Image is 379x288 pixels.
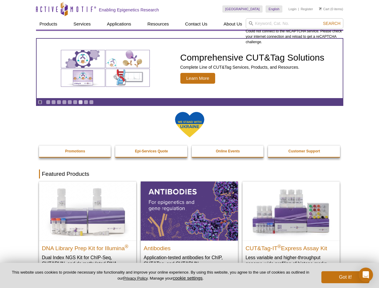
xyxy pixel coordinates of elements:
[266,5,282,13] a: English
[78,100,83,104] a: Go to slide 7
[123,276,147,280] a: Privacy Policy
[68,100,72,104] a: Go to slide 5
[51,100,56,104] a: Go to slide 2
[144,242,235,251] h2: Antibodies
[42,254,133,273] p: Dual Index NGS Kit for ChIP-Seq, CUT&RUN, and ds methylated DNA assays.
[39,169,340,178] h2: Featured Products
[319,5,343,13] li: (0 items)
[242,181,340,240] img: CUT&Tag-IT® Express Assay Kit
[301,7,313,11] a: Register
[144,254,235,267] p: Application-tested antibodies for ChIP, CUT&Tag, and CUT&RUN.
[182,18,211,30] a: Contact Us
[103,18,135,30] a: Applications
[298,5,299,13] li: |
[84,100,88,104] a: Go to slide 8
[278,244,281,249] sup: ®
[180,64,324,70] p: Complete Line of CUT&Tag Services, Products, and Resources.
[46,100,50,104] a: Go to slide 1
[70,18,95,30] a: Services
[62,100,67,104] a: Go to slide 4
[180,53,324,62] h2: Comprehensive CUT&Tag Solutions
[65,149,85,153] strong: Promotions
[359,268,373,282] div: Open Intercom Messenger
[173,275,203,280] button: cookie settings
[57,100,61,104] a: Go to slide 3
[216,149,240,153] strong: Online Events
[141,181,238,240] img: All Antibodies
[222,5,263,13] a: [GEOGRAPHIC_DATA]
[288,7,296,11] a: Login
[125,244,128,249] sup: ®
[10,270,311,281] p: This website uses cookies to provide necessary site functionality and improve your online experie...
[180,73,215,84] span: Learn More
[323,21,340,26] span: Search
[192,145,264,157] a: Online Events
[89,100,94,104] a: Go to slide 9
[99,7,159,13] h2: Enabling Epigenetics Research
[246,18,343,45] div: Could not connect to the reCAPTCHA service. Please check your internet connection and reload to g...
[135,149,168,153] strong: Epi-Services Quote
[115,145,188,157] a: Epi-Services Quote
[321,21,342,26] button: Search
[141,181,238,272] a: All Antibodies Antibodies Application-tested antibodies for ChIP, CUT&Tag, and CUT&RUN.
[39,145,112,157] a: Promotions
[242,181,340,272] a: CUT&Tag-IT® Express Assay Kit CUT&Tag-IT®Express Assay Kit Less variable and higher-throughput ge...
[42,242,133,251] h2: DNA Library Prep Kit for Illumina
[245,254,337,267] p: Less variable and higher-throughput genome-wide profiling of histone marks​.
[245,242,337,251] h2: CUT&Tag-IT Express Assay Kit
[319,7,322,10] img: Your Cart
[220,18,246,30] a: About Us
[73,100,77,104] a: Go to slide 6
[37,39,343,98] article: Comprehensive CUT&Tag Solutions
[321,271,369,283] button: Got it!
[319,7,329,11] a: Cart
[268,145,341,157] a: Customer Support
[36,18,61,30] a: Products
[60,49,150,87] img: Various genetic charts and diagrams.
[39,181,136,240] img: DNA Library Prep Kit for Illumina
[288,149,320,153] strong: Customer Support
[246,18,343,28] input: Keyword, Cat. No.
[39,181,136,278] a: DNA Library Prep Kit for Illumina DNA Library Prep Kit for Illumina® Dual Index NGS Kit for ChIP-...
[38,100,42,104] a: Toggle autoplay
[144,18,173,30] a: Resources
[37,39,343,98] a: Various genetic charts and diagrams. Comprehensive CUT&Tag Solutions Complete Line of CUT&Tag Ser...
[175,111,205,138] img: We Stand With Ukraine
